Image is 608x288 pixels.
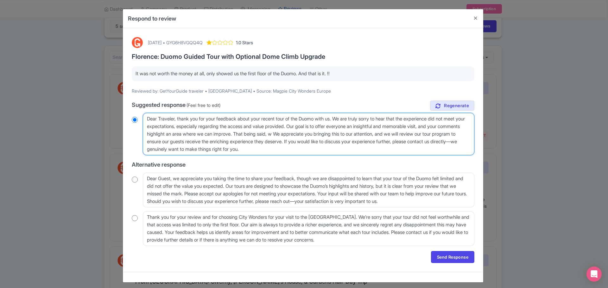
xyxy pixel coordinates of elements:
p: It was not worth the money at all, only showed us the first floor of the Duomo. And that is it. !! [136,70,471,77]
textarea: Dear Traveler, thank you for your honest feedback about your recent tour of the Duomo with us. We... [143,113,474,155]
div: [DATE] • GYG6H8VGQQ4Q [148,39,203,46]
h3: Florence: Duomo Guided Tour with Optional Dome Climb Upgrade [132,53,474,60]
button: Close [468,9,483,27]
p: Reviewed by: GetYourGuide traveler • [GEOGRAPHIC_DATA] • Source: Magpie City Wonders Europe [132,88,474,94]
a: Regenerate [430,101,474,111]
span: Suggested response [132,101,186,108]
a: Send Response [431,251,474,263]
span: 1.0 Stars [236,39,253,46]
textarea: Thank you for your review and for choosing City Wonders for your visit to the [GEOGRAPHIC_DATA]. ... [143,211,474,246]
h4: Respond to review [128,14,176,23]
div: Open Intercom Messenger [586,267,602,282]
textarea: Dear Guest, we appreciate you taking the time to share your feedback, though we are disappointed ... [143,173,474,207]
img: GetYourGuide Logo [132,37,143,48]
span: (Feel free to edit) [187,102,220,108]
span: Regenerate [444,103,469,109]
span: Alternative response [132,161,186,168]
